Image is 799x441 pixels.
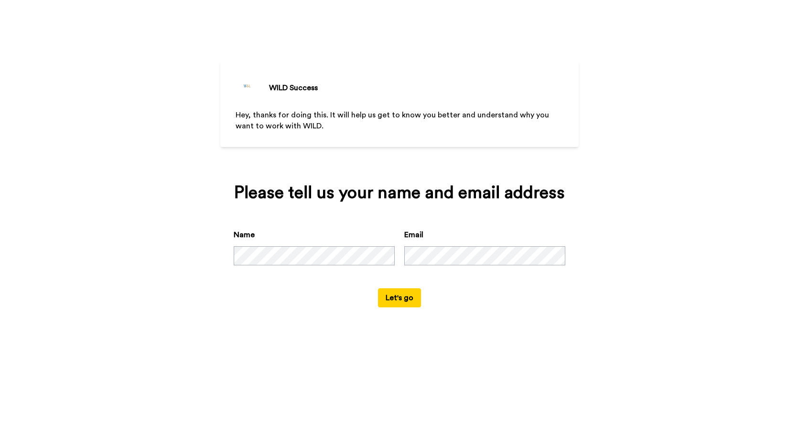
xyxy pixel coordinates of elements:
[236,111,551,130] span: Hey, thanks for doing this. It will help us get to know you better and understand why you want to...
[378,288,421,307] button: Let's go
[234,229,255,241] label: Name
[404,229,423,241] label: Email
[234,183,565,202] div: Please tell us your name and email address
[269,82,318,94] div: WILD Success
